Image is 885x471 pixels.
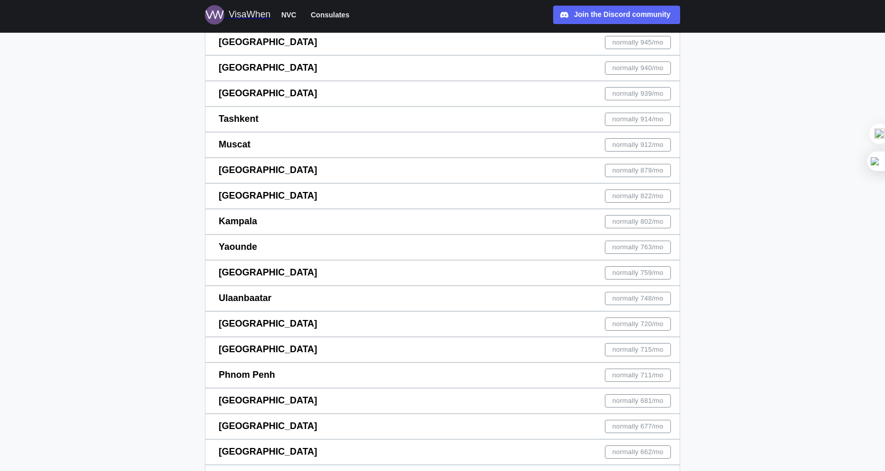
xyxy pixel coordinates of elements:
a: [GEOGRAPHIC_DATA]normally 720/mo [205,311,680,337]
span: normally 763 /mo [612,241,663,253]
img: Logo for VisaWhen [205,5,224,25]
span: normally 662 /mo [612,446,663,458]
a: Logo for VisaWhen VisaWhen [205,5,270,25]
a: [GEOGRAPHIC_DATA]normally 939/mo [205,81,680,106]
span: normally 940 /mo [612,62,663,74]
span: Muscat [219,139,250,149]
span: normally 681 /mo [612,395,663,407]
span: Ulaanbaatar [219,293,271,303]
span: NVC [281,9,297,21]
a: Muscatnormally 912/mo [205,132,680,158]
a: [GEOGRAPHIC_DATA]normally 662/mo [205,439,680,465]
button: Consulates [306,8,354,22]
span: normally 759 /mo [612,267,663,279]
span: Consulates [311,9,349,21]
a: Ulaanbaatarnormally 748/mo [205,286,680,311]
span: normally 748 /mo [612,292,663,305]
a: [GEOGRAPHIC_DATA]normally 945/mo [205,30,680,55]
a: Phnom Penhnormally 711/mo [205,362,680,388]
span: [GEOGRAPHIC_DATA] [219,318,317,329]
span: normally 822 /mo [612,190,663,202]
span: Phnom Penh [219,370,275,380]
span: normally 939 /mo [612,88,663,100]
span: normally 879 /mo [612,164,663,177]
span: normally 914 /mo [612,113,663,125]
a: [GEOGRAPHIC_DATA]normally 822/mo [205,183,680,209]
span: normally 945 /mo [612,36,663,49]
span: normally 912 /mo [612,139,663,151]
span: [GEOGRAPHIC_DATA] [219,446,317,457]
a: [GEOGRAPHIC_DATA]normally 715/mo [205,337,680,362]
a: Yaoundenormally 763/mo [205,234,680,260]
span: [GEOGRAPHIC_DATA] [219,395,317,405]
span: Kampala [219,216,257,226]
span: Tashkent [219,114,259,124]
span: [GEOGRAPHIC_DATA] [219,344,317,354]
div: VisaWhen [228,8,270,22]
span: [GEOGRAPHIC_DATA] [219,165,317,175]
span: Yaounde [219,242,257,252]
button: NVC [277,8,301,22]
span: normally 711 /mo [612,369,663,381]
span: normally 677 /mo [612,420,663,433]
span: [GEOGRAPHIC_DATA] [219,37,317,47]
a: [GEOGRAPHIC_DATA]normally 681/mo [205,388,680,414]
a: Tashkentnormally 914/mo [205,106,680,132]
a: [GEOGRAPHIC_DATA]normally 879/mo [205,158,680,183]
a: [GEOGRAPHIC_DATA]normally 677/mo [205,414,680,439]
span: [GEOGRAPHIC_DATA] [219,267,317,277]
a: Kampalanormally 802/mo [205,209,680,234]
a: [GEOGRAPHIC_DATA]normally 759/mo [205,260,680,286]
span: [GEOGRAPHIC_DATA] [219,88,317,98]
div: Join the Discord community [574,9,670,20]
span: [GEOGRAPHIC_DATA] [219,62,317,73]
a: [GEOGRAPHIC_DATA]normally 940/mo [205,55,680,81]
span: normally 715 /mo [612,344,663,356]
span: [GEOGRAPHIC_DATA] [219,421,317,431]
span: normally 720 /mo [612,318,663,330]
span: [GEOGRAPHIC_DATA] [219,190,317,201]
span: normally 802 /mo [612,216,663,228]
a: Join the Discord community [553,6,680,24]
